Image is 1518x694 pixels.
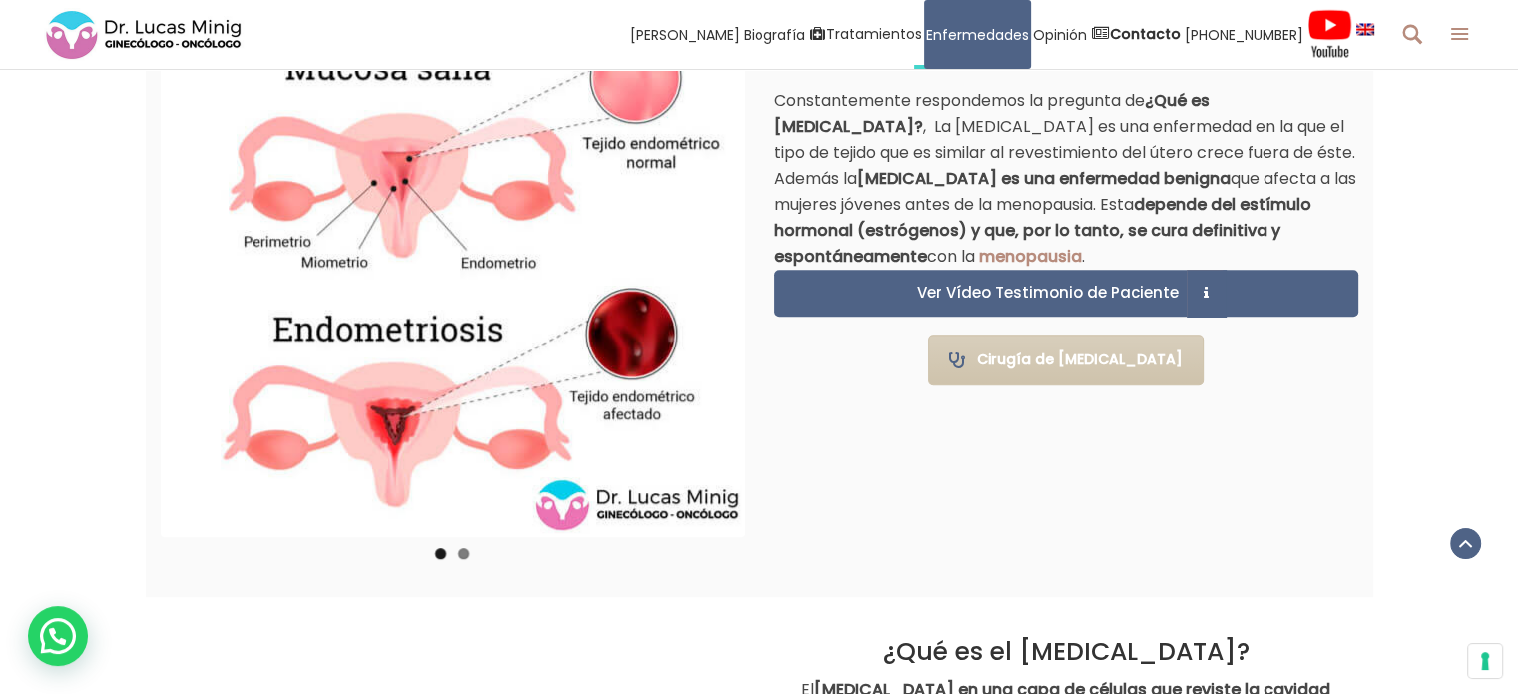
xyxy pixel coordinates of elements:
button: Sus preferencias de consentimiento para tecnologías de seguimiento [1468,644,1502,678]
a: 1 [435,548,446,559]
span: Biografía [744,23,805,46]
strong: Contacto [1110,24,1181,44]
a: Cirugía de [MEDICAL_DATA] [928,335,1204,385]
img: Tejido Endométrico Afectado por endometriosis [165,22,741,533]
span: Enfermedades [926,23,1029,46]
span: [PERSON_NAME] [630,23,740,46]
span: [PHONE_NUMBER] [1185,23,1303,46]
a: Ver Vídeo Testimonio de Paciente [774,270,1358,317]
span: Ver Vídeo Testimonio de Paciente [907,285,1183,300]
strong: [MEDICAL_DATA] es una enfermedad benigna [857,167,1231,190]
a: 2 [458,548,469,559]
img: language english [1356,23,1374,35]
a: menopausia [979,245,1082,268]
span: Opinión [1033,23,1087,46]
p: Constantemente respondemos la pregunta de , La [MEDICAL_DATA] es una enfermedad en la que el tipo... [774,88,1358,270]
strong: depende del estímulo hormonal (estrógenos) y que, por lo tanto, se cura definitiva y espontáneamente [774,193,1311,268]
img: Videos Youtube Ginecología [1307,9,1352,59]
span: Tratamientos [826,23,922,46]
h2: ¿Qué es el [MEDICAL_DATA]? [774,637,1358,667]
